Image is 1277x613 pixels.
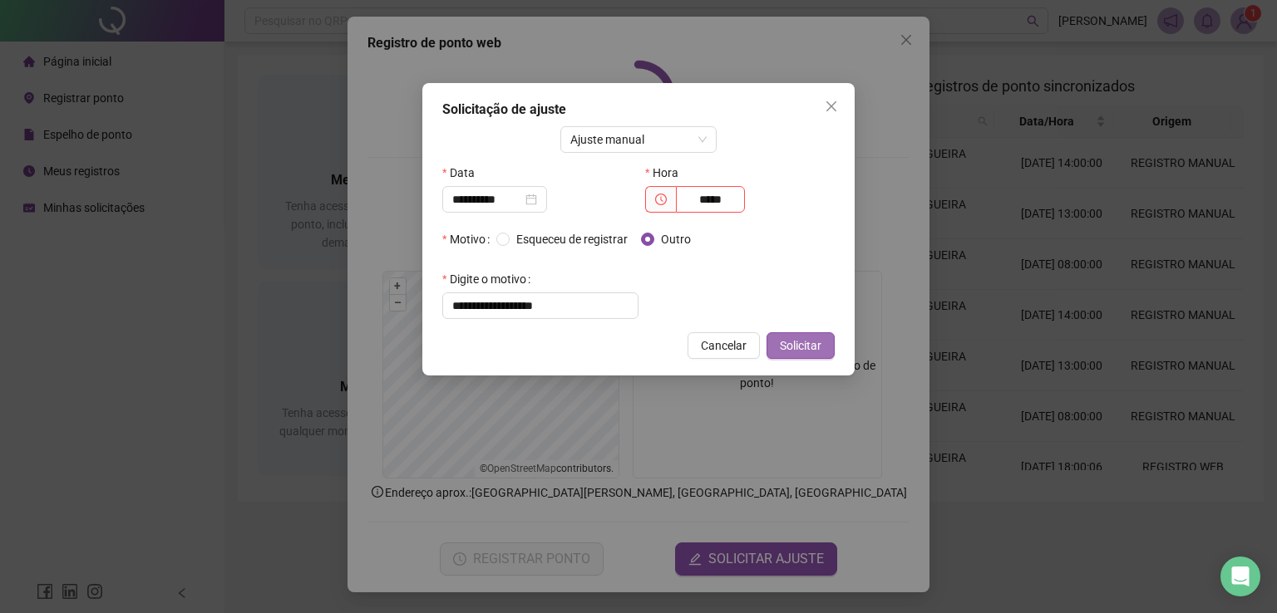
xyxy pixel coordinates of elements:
[442,100,835,120] div: Solicitação de ajuste
[701,336,747,355] span: Cancelar
[655,194,667,205] span: clock-circle
[570,127,708,152] span: Ajuste manual
[688,332,760,359] button: Cancelar
[645,159,689,186] label: Hora
[780,336,821,355] span: Solicitar
[510,230,634,248] span: Esqueceu de registrar
[767,332,835,359] button: Solicitar
[654,230,698,248] span: Outro
[442,266,537,292] label: Digite o motivo
[818,93,845,120] button: Close
[1220,557,1260,596] div: Open Intercom Messenger
[825,100,838,113] span: close
[442,226,496,253] label: Motivo
[442,159,486,186] label: Data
